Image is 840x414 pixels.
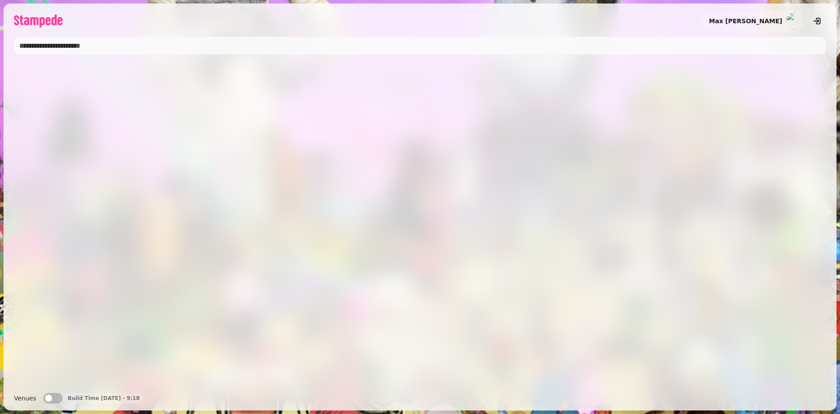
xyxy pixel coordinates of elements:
[808,12,826,30] button: logout
[14,14,63,28] img: logo
[14,393,36,403] label: Venues
[68,395,140,402] p: Build Time [DATE] - 9:18
[709,17,782,25] h2: Max [PERSON_NAME]
[786,12,803,30] img: aHR0cHM6Ly93d3cuZ3JhdmF0YXIuY29tL2F2YXRhci82NTgxZmI1ZTdiNjI3MWQ3NDkwNWI0MjY0ZGE2YWYxOD9zPTE1MCZkP...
